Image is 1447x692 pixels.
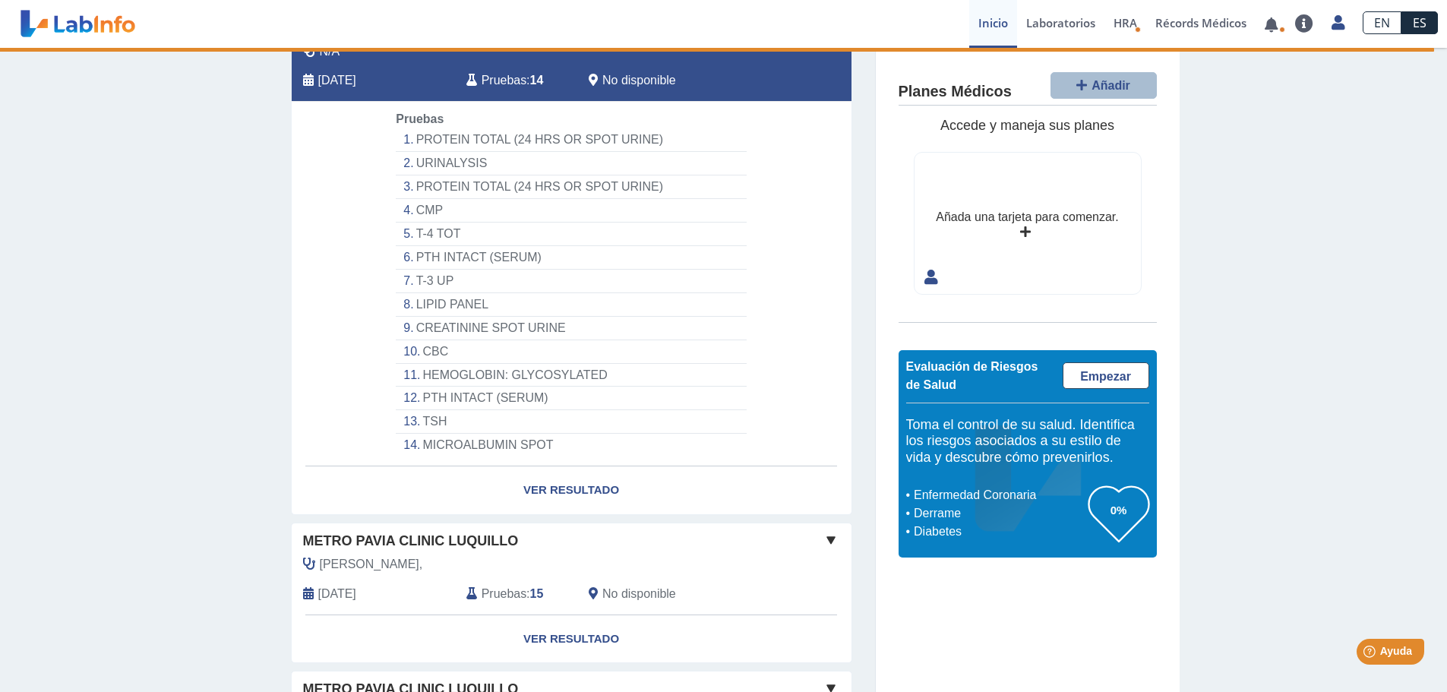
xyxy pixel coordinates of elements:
[320,43,340,61] span: N/A
[303,531,519,551] span: Metro Pavia Clinic Luquillo
[482,585,526,603] span: Pruebas
[1063,362,1149,389] a: Empezar
[396,434,746,457] li: MICROALBUMIN SPOT
[396,175,746,199] li: PROTEIN TOTAL (24 HRS OR SPOT URINE)
[396,270,746,293] li: T-3 UP
[396,223,746,246] li: T-4 TOT
[396,293,746,317] li: LIPID PANEL
[936,208,1118,226] div: Añada una tarjeta para comenzar.
[292,615,851,663] a: Ver Resultado
[910,486,1088,504] li: Enfermedad Coronaria
[530,74,544,87] b: 14
[899,83,1012,101] h4: Planes Médicos
[906,417,1149,466] h5: Toma el control de su salud. Identifica los riesgos asociados a su estilo de vida y descubre cómo...
[482,71,526,90] span: Pruebas
[1080,370,1131,383] span: Empezar
[530,587,544,600] b: 15
[396,317,746,340] li: CREATININE SPOT URINE
[1114,15,1137,30] span: HRA
[1092,79,1130,92] span: Añadir
[318,71,356,90] span: 2025-09-30
[602,71,676,90] span: No disponible
[1050,72,1157,99] button: Añadir
[396,340,746,364] li: CBC
[1363,11,1401,34] a: EN
[396,128,746,152] li: PROTEIN TOTAL (24 HRS OR SPOT URINE)
[1312,633,1430,675] iframe: Help widget launcher
[396,246,746,270] li: PTH INTACT (SERUM)
[940,118,1114,133] span: Accede y maneja sus planes
[320,555,423,574] span: Gregory,
[455,585,577,603] div: :
[396,152,746,175] li: URINALYSIS
[910,523,1088,541] li: Diabetes
[602,585,676,603] span: No disponible
[1088,501,1149,520] h3: 0%
[455,71,577,90] div: :
[396,387,746,410] li: PTH INTACT (SERUM)
[396,364,746,387] li: HEMOGLOBIN: GLYCOSYLATED
[396,199,746,223] li: CMP
[292,466,851,514] a: Ver Resultado
[906,360,1038,391] span: Evaluación de Riesgos de Salud
[396,410,746,434] li: TSH
[1401,11,1438,34] a: ES
[910,504,1088,523] li: Derrame
[396,112,444,125] span: Pruebas
[318,585,356,603] span: 2025-03-27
